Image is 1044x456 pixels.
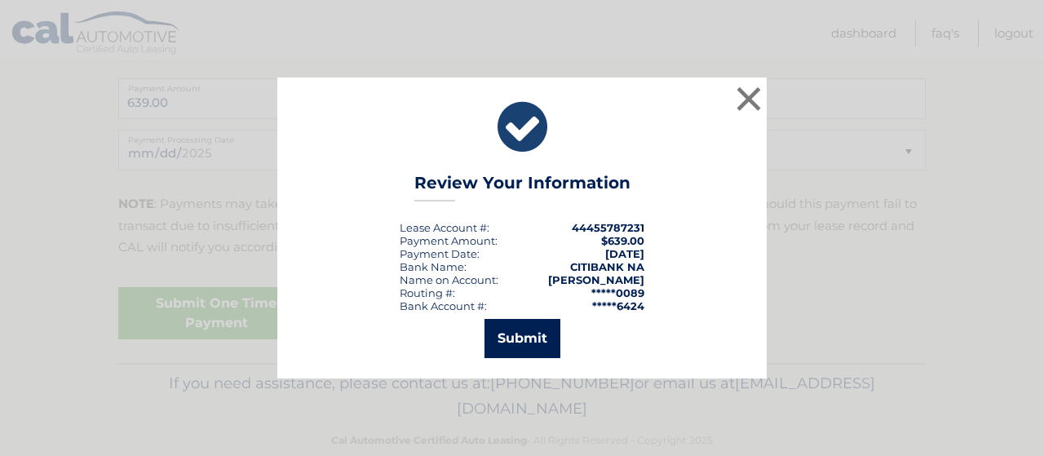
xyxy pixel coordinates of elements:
[570,260,644,273] strong: CITIBANK NA
[400,247,480,260] div: :
[400,299,487,312] div: Bank Account #:
[400,221,489,234] div: Lease Account #:
[400,247,477,260] span: Payment Date
[605,247,644,260] span: [DATE]
[732,82,765,115] button: ×
[400,286,455,299] div: Routing #:
[414,173,630,201] h3: Review Your Information
[548,273,644,286] strong: [PERSON_NAME]
[400,273,498,286] div: Name on Account:
[484,319,560,358] button: Submit
[572,221,644,234] strong: 44455787231
[400,260,467,273] div: Bank Name:
[601,234,644,247] span: $639.00
[400,234,498,247] div: Payment Amount:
